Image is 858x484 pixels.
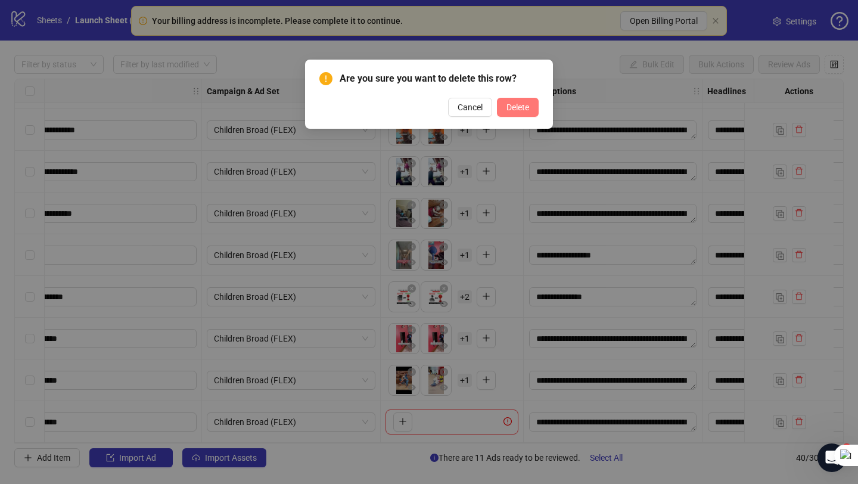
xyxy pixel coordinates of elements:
span: Cancel [458,103,483,112]
span: exclamation-circle [319,72,332,85]
span: Are you sure you want to delete this row? [340,72,539,86]
span: 4 [842,443,851,453]
button: Cancel [448,98,492,117]
button: Delete [497,98,539,117]
iframe: Intercom live chat [817,443,846,472]
span: Delete [506,103,529,112]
